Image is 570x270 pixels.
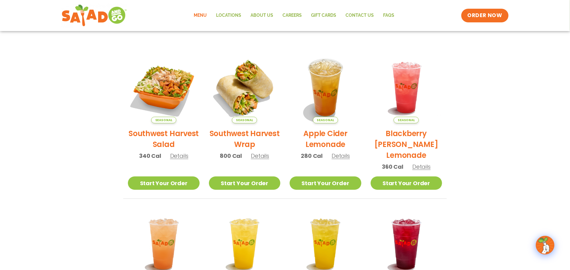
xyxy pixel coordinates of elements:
h2: Southwest Harvest Wrap [209,128,281,150]
span: Seasonal [151,117,176,123]
span: 360 Cal [382,162,404,171]
a: Start Your Order [128,176,200,190]
h2: Southwest Harvest Salad [128,128,200,150]
a: Start Your Order [290,176,361,190]
img: Product photo for Apple Cider Lemonade [290,52,361,123]
img: new-SAG-logo-768×292 [61,3,127,28]
span: Details [170,152,188,160]
span: 800 Cal [220,152,242,160]
img: wpChatIcon [536,236,554,254]
span: Details [332,152,350,160]
img: Product photo for Southwest Harvest Salad [128,52,200,123]
a: About Us [246,8,278,23]
h2: Apple Cider Lemonade [290,128,361,150]
a: Locations [211,8,246,23]
img: Product photo for Blackberry Bramble Lemonade [371,52,442,123]
span: 340 Cal [139,152,161,160]
span: 280 Cal [301,152,323,160]
span: Seasonal [394,117,419,123]
a: ORDER NOW [461,9,509,22]
span: Details [251,152,269,160]
nav: Menu [189,8,399,23]
a: Menu [189,8,211,23]
img: Product photo for Southwest Harvest Wrap [209,52,281,123]
span: Seasonal [232,117,257,123]
h2: Blackberry [PERSON_NAME] Lemonade [371,128,442,161]
a: Start Your Order [371,176,442,190]
span: Seasonal [313,117,338,123]
span: Details [412,163,431,171]
a: Contact Us [341,8,378,23]
a: Start Your Order [209,176,281,190]
a: GIFT CARDS [306,8,341,23]
a: FAQs [378,8,399,23]
a: Careers [278,8,306,23]
span: ORDER NOW [468,12,502,19]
